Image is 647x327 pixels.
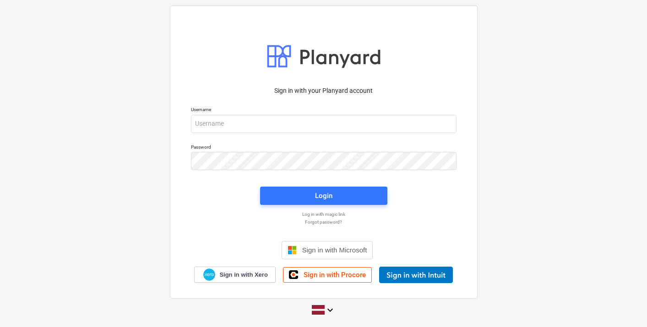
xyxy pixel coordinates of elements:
span: Sign in with Procore [304,271,366,279]
p: Username [191,107,457,114]
a: Log in with magic link [186,211,461,217]
div: Login [315,190,332,202]
img: Xero logo [203,268,215,281]
span: Sign in with Microsoft [302,246,367,254]
a: Sign in with Procore [283,267,372,283]
button: Login [260,187,387,205]
input: Username [191,115,457,133]
a: Forgot password? [186,219,461,225]
a: Sign in with Xero [194,267,276,283]
img: Microsoft logo [288,246,297,255]
span: Sign in with Xero [219,271,267,279]
p: Sign in with your Planyard account [191,86,457,96]
p: Password [191,144,457,152]
i: keyboard_arrow_down [325,305,336,316]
